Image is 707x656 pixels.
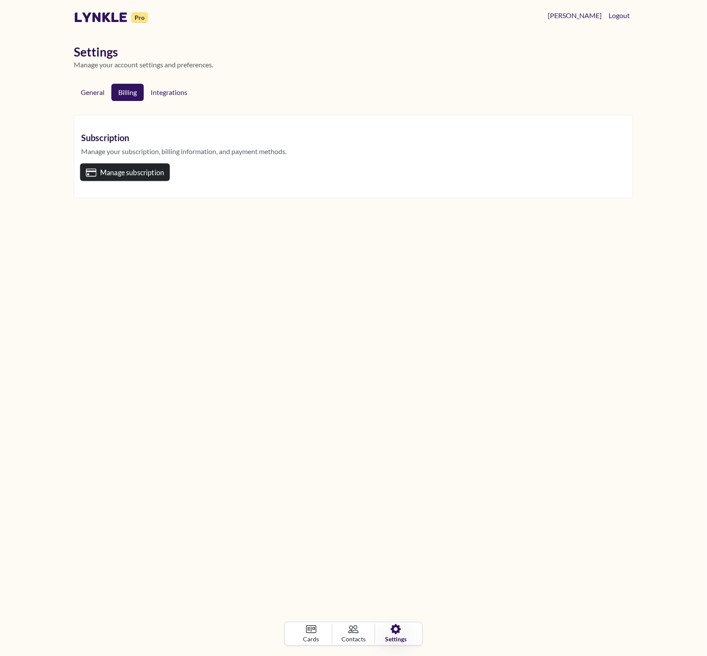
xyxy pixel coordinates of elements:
[111,84,144,101] a: Billing
[144,84,198,101] a: Integrations
[341,634,366,643] span: Contacts
[544,7,605,24] a: [PERSON_NAME]
[74,60,633,70] p: Manage your account settings and preferences.
[385,634,407,643] span: Settings
[81,132,626,143] h2: Subscription
[290,624,332,643] a: Cards
[131,12,148,23] small: Pro
[74,9,128,25] a: lynkle
[605,7,633,24] button: Logout
[303,634,319,643] span: Cards
[74,84,111,101] a: General
[100,168,164,176] span: Manage subscription
[375,624,417,643] a: Settings
[80,163,170,181] button: Manage subscription
[332,624,375,643] a: Contacts
[151,88,191,96] span: Integrations
[81,146,626,157] p: Manage your subscription, billing information, and payment methods.
[74,45,633,60] h1: Settings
